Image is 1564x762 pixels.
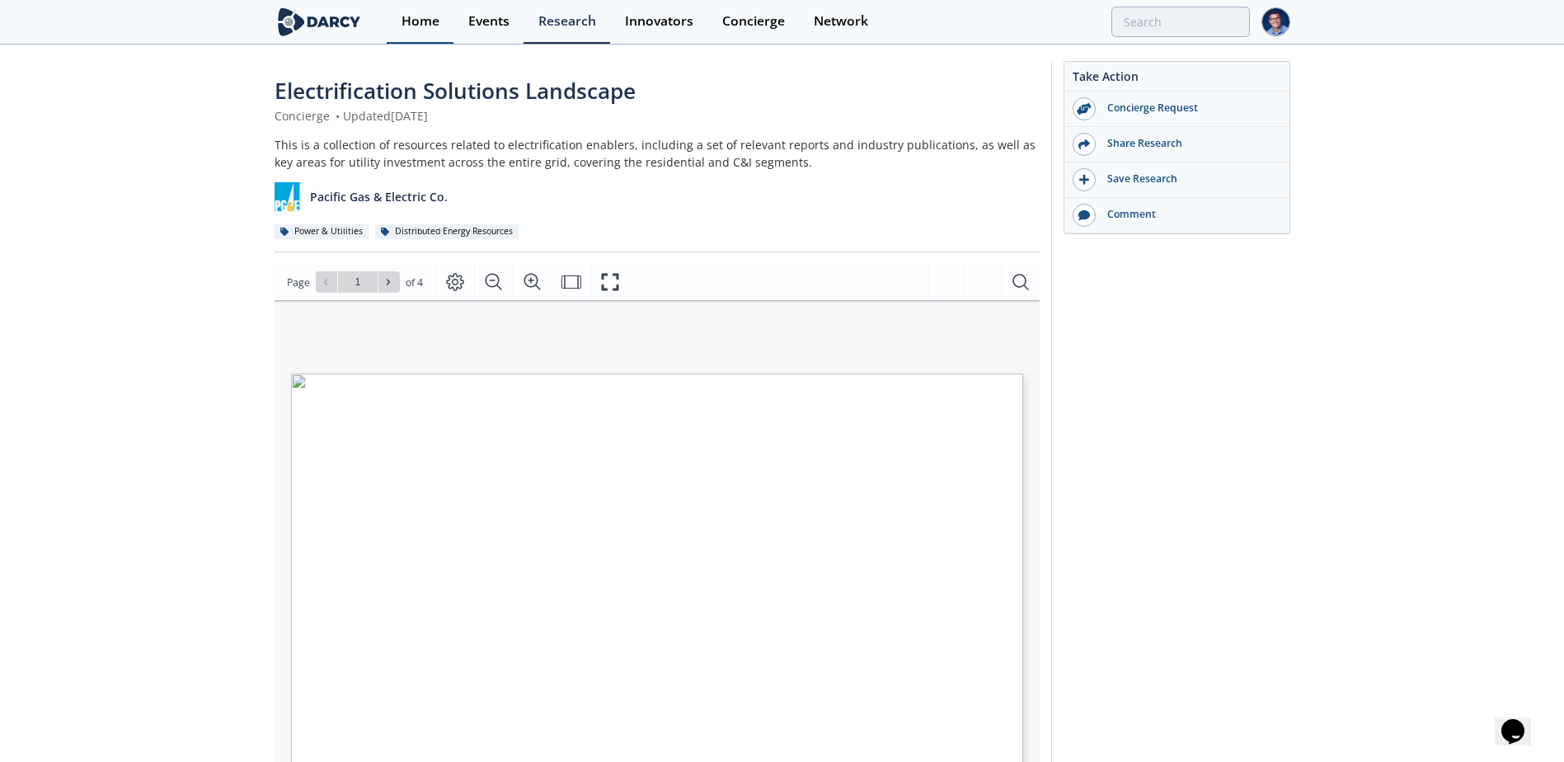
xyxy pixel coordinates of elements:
[1261,7,1290,36] img: Profile
[275,7,364,36] img: logo-wide.svg
[310,188,448,205] p: Pacific Gas & Electric Co.
[1096,207,1280,222] div: Comment
[1096,101,1280,115] div: Concierge Request
[275,224,369,239] div: Power & Utilities
[538,15,596,28] div: Research
[375,224,519,239] div: Distributed Energy Resources
[402,15,439,28] div: Home
[333,108,343,124] span: •
[1495,696,1548,746] iframe: chat widget
[468,15,510,28] div: Events
[1096,172,1280,186] div: Save Research
[625,15,693,28] div: Innovators
[275,107,1040,125] div: Concierge Updated [DATE]
[814,15,868,28] div: Network
[1064,68,1289,92] div: Take Action
[275,136,1040,171] div: This is a collection of resources related to electrification enablers, including a set of relevan...
[1096,136,1280,151] div: Share Research
[275,76,636,106] span: Electrification Solutions Landscape
[722,15,785,28] div: Concierge
[1111,7,1250,37] input: Advanced Search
